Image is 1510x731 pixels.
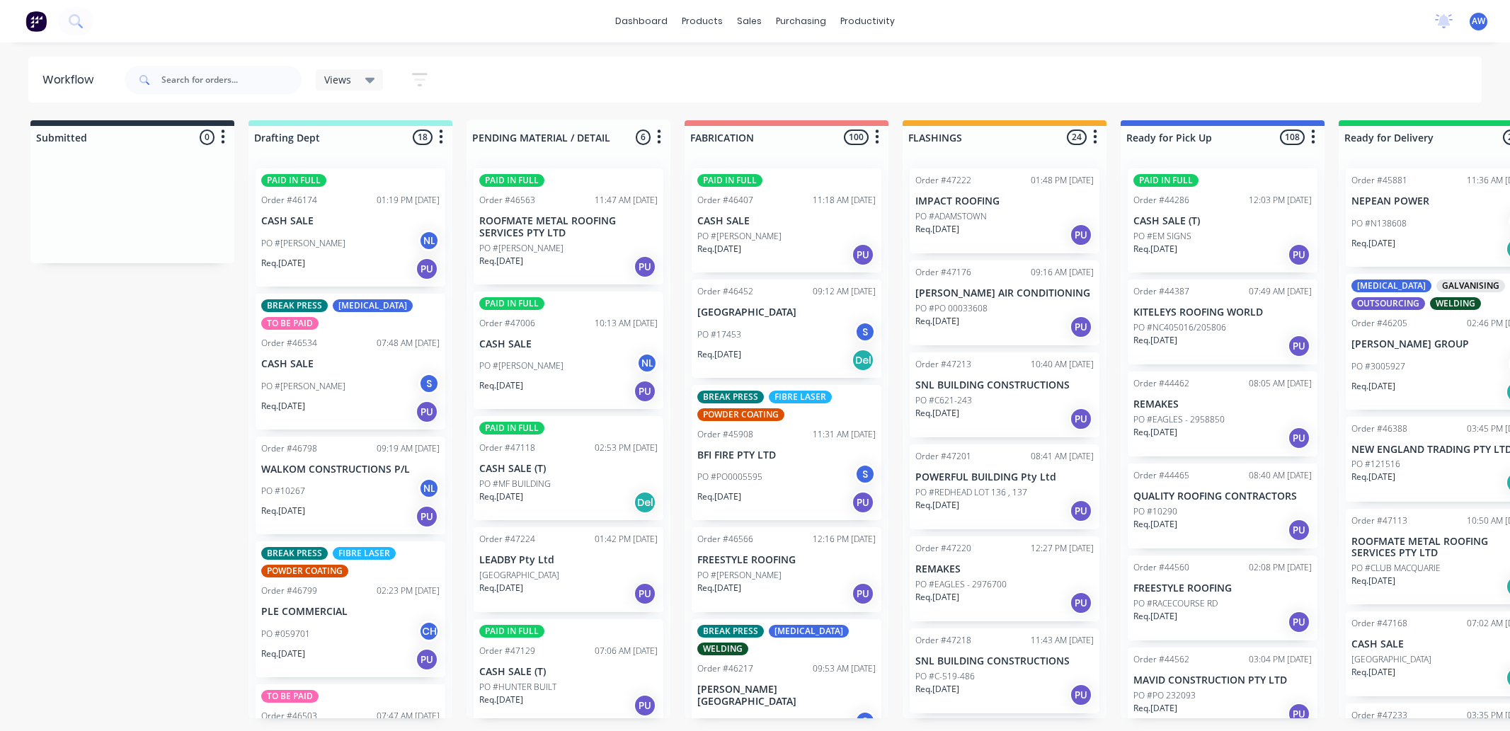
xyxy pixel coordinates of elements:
div: 08:05 AM [DATE] [1249,377,1312,390]
div: PU [852,491,874,514]
div: Order #4722401:42 PM [DATE]LEADBY Pty Ltd[GEOGRAPHIC_DATA]Req.[DATE]PU [474,527,663,612]
div: Order #46566 [697,533,753,546]
div: BREAK PRESSFIBRE LASERPOWDER COATINGOrder #4590811:31 AM [DATE]BFI FIRE PTY LTDPO #PO0005595SReq.... [692,385,881,521]
div: 11:31 AM [DATE] [813,428,876,441]
div: PU [1288,335,1310,357]
p: PO #N138608 [1351,217,1407,230]
p: LEADBY Pty Ltd [479,554,658,566]
div: sales [730,11,769,32]
p: PO #3005927 [1351,360,1405,373]
div: Order #4656612:16 PM [DATE]FREESTYLE ROOFINGPO #[PERSON_NAME]Req.[DATE]PU [692,527,881,612]
div: WELDING [697,643,748,655]
div: 03:04 PM [DATE] [1249,653,1312,666]
div: Order #4722012:27 PM [DATE]REMAKESPO #EAGLES - 2976700Req.[DATE]PU [910,536,1099,621]
p: PLE COMMERCIAL [261,606,440,618]
div: 11:47 AM [DATE] [595,194,658,207]
p: SNL BUILDING CONSTRUCTIONS [915,379,1094,391]
p: PO #121516 [1351,458,1400,471]
p: PO #NC405016/205806 [1133,321,1226,334]
div: Order #46388 [1351,422,1407,435]
div: PAID IN FULL [261,174,326,187]
div: PU [1288,427,1310,449]
a: dashboard [608,11,675,32]
p: Req. [DATE] [1351,471,1395,483]
div: 11:18 AM [DATE] [813,194,876,207]
div: Order #47168 [1351,617,1407,630]
div: PU [1288,703,1310,725]
div: BREAK PRESS [697,625,764,638]
div: S [854,464,876,485]
p: Req. [DATE] [697,348,741,361]
p: Req. [DATE] [479,693,523,706]
p: PO #MF BUILDING [479,478,551,490]
p: Req. [DATE] [1351,666,1395,679]
div: 01:19 PM [DATE] [377,194,440,207]
p: PO #ADAMSTOWN [915,210,987,223]
div: WELDING [1430,297,1481,310]
div: Order #46799 [261,585,317,597]
p: Req. [DATE] [1133,426,1177,439]
div: Order #46503 [261,710,317,723]
p: Req. [DATE] [697,582,741,594]
p: Req. [DATE] [915,499,959,512]
div: 02:08 PM [DATE] [1249,561,1312,574]
div: purchasing [769,11,833,32]
div: PAID IN FULLOrder #4700610:13 AM [DATE]CASH SALEPO #[PERSON_NAME]NLReq.[DATE]PU [474,292,663,410]
div: PU [1288,519,1310,541]
p: PO #EM SIGNS [1133,230,1191,243]
div: PAID IN FULLOrder #4617401:19 PM [DATE]CASH SALEPO #[PERSON_NAME]NLReq.[DATE]PU [256,168,445,287]
div: Order #46217 [697,662,753,675]
div: PAID IN FULLOrder #4428612:03 PM [DATE]CASH SALE (T)PO #EM SIGNSReq.[DATE]PU [1128,168,1317,272]
p: REMAKES [915,563,1094,575]
div: PU [852,243,874,266]
p: PO #EAGLES - 2976700 [915,578,1007,591]
p: PO #[PERSON_NAME] [479,242,564,255]
div: 09:12 AM [DATE] [813,285,876,298]
div: Order #45881 [1351,174,1407,187]
div: PU [634,694,656,717]
p: QUALITY ROOFING CONTRACTORS [1133,490,1312,502]
p: Req. [DATE] [479,255,523,267]
p: PO #EAGLES - 2958850 [1133,413,1225,426]
div: 09:53 AM [DATE] [813,662,876,675]
div: PU [1070,592,1092,614]
div: [MEDICAL_DATA] [333,299,413,312]
span: AW [1472,15,1485,28]
p: Req. [DATE] [1133,610,1177,623]
div: PAID IN FULL [479,625,544,638]
div: Order #44387 [1133,285,1189,298]
div: Order #47113 [1351,514,1407,527]
div: Workflow [42,71,101,88]
div: PU [1288,611,1310,633]
div: Order #46452 [697,285,753,298]
p: Req. [DATE] [1133,334,1177,347]
div: NL [636,352,658,374]
p: PO #10267 [261,485,305,497]
p: CASH SALE [697,215,876,227]
div: PU [416,401,438,423]
div: CH [418,621,440,642]
p: PO #C621-243 [915,394,972,407]
p: Req. [DATE] [479,582,523,594]
p: Req. [DATE] [1133,702,1177,715]
div: [MEDICAL_DATA] [769,625,849,638]
div: Order #46534 [261,337,317,350]
div: PU [1070,224,1092,246]
p: PO #17453 [697,328,741,341]
div: PU [1070,408,1092,430]
div: Del [634,491,656,514]
div: 12:16 PM [DATE] [813,533,876,546]
div: Del [852,349,874,372]
p: Req. [DATE] [1351,237,1395,250]
p: Req. [DATE] [479,490,523,503]
div: BREAK PRESS [261,299,328,312]
div: PU [1070,316,1092,338]
p: PO #EMC 855582 [697,718,765,730]
div: Order #44465 [1133,469,1189,482]
div: 01:42 PM [DATE] [595,533,658,546]
div: PAID IN FULLOrder #4712907:06 AM [DATE]CASH SALE (T)PO #HUNTER BUILTReq.[DATE]PU [474,619,663,723]
div: BREAK PRESS [697,391,764,403]
p: [GEOGRAPHIC_DATA] [1351,653,1431,666]
p: KITELEYS ROOFING WORLD [1133,306,1312,318]
div: S [418,373,440,394]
